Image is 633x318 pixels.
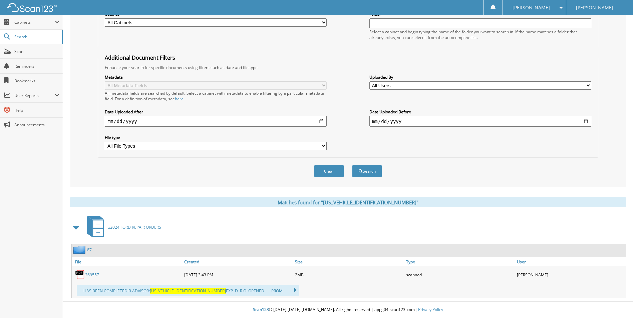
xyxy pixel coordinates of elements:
div: Matches found for "[US_VEHICLE_IDENTIFICATION_NUMBER]" [70,197,626,207]
a: Privacy Policy [418,307,443,312]
a: z2024 FORD REPAIR ORDERS [83,214,161,240]
div: ... HAS BEEN COMPLETED B ADVISOR: EXP. D. R.O. OPENED ... . PROM... [77,285,299,296]
legend: Additional Document Filters [101,54,179,61]
span: Search [14,34,58,40]
iframe: Chat Widget [600,286,633,318]
img: folder2.png [73,246,87,254]
div: [PERSON_NAME] [515,268,626,281]
div: 2MB [293,268,404,281]
div: Enhance your search for specific documents using filters such as date and file type. [101,65,594,70]
span: User Reports [14,93,55,98]
input: end [369,116,591,127]
span: [US_VEHICLE_IDENTIFICATION_NUMBER] [150,288,226,294]
img: PDF.png [75,270,85,280]
label: File type [105,135,327,140]
img: scan123-logo-white.svg [7,3,57,12]
label: Date Uploaded Before [369,109,591,115]
a: 87 [87,247,92,253]
span: Announcements [14,122,59,128]
div: Select a cabinet and begin typing the name of the folder you want to search in. If the name match... [369,29,591,40]
a: 269557 [85,272,99,278]
span: Scan123 [253,307,269,312]
span: Help [14,107,59,113]
div: © [DATE]-[DATE] [DOMAIN_NAME]. All rights reserved | appg04-scan123-com | [63,302,633,318]
a: Type [404,257,515,266]
div: scanned [404,268,515,281]
span: Scan [14,49,59,54]
div: [DATE] 3:43 PM [183,268,293,281]
button: Search [352,165,382,177]
span: [PERSON_NAME] [513,6,550,10]
input: start [105,116,327,127]
a: Size [293,257,404,266]
a: File [72,257,183,266]
label: Uploaded By [369,74,591,80]
a: User [515,257,626,266]
span: Cabinets [14,19,55,25]
span: z2024 FORD REPAIR ORDERS [108,224,161,230]
button: Clear [314,165,344,177]
span: Bookmarks [14,78,59,84]
span: Reminders [14,63,59,69]
span: [PERSON_NAME] [576,6,613,10]
label: Metadata [105,74,327,80]
div: All metadata fields are searched by default. Select a cabinet with metadata to enable filtering b... [105,90,327,102]
a: Created [183,257,293,266]
a: here [175,96,184,102]
label: Date Uploaded After [105,109,327,115]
